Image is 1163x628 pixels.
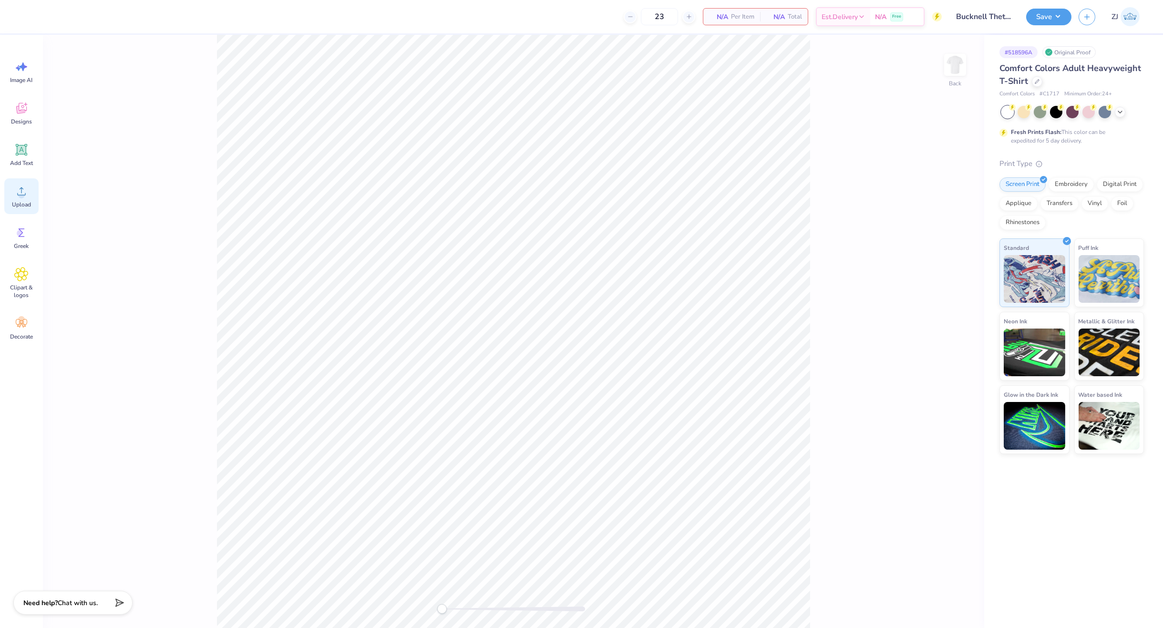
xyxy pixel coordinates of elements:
div: Digital Print [1097,177,1143,192]
span: Water based Ink [1079,390,1122,400]
span: Neon Ink [1004,316,1027,326]
div: Screen Print [999,177,1046,192]
span: N/A [766,12,785,22]
span: Per Item [731,12,754,22]
div: Applique [999,196,1038,211]
span: Free [892,13,901,20]
span: Image AI [10,76,33,84]
span: N/A [875,12,886,22]
div: Vinyl [1081,196,1108,211]
div: Embroidery [1049,177,1094,192]
img: Metallic & Glitter Ink [1079,329,1140,376]
div: Transfers [1040,196,1079,211]
span: Puff Ink [1079,243,1099,253]
span: Clipart & logos [6,284,37,299]
img: Glow in the Dark Ink [1004,402,1065,450]
span: Standard [1004,243,1029,253]
div: This color can be expedited for 5 day delivery. [1011,128,1128,145]
img: Water based Ink [1079,402,1140,450]
img: Standard [1004,255,1065,303]
span: Glow in the Dark Ink [1004,390,1058,400]
strong: Need help? [23,598,58,607]
span: Total [788,12,802,22]
div: Print Type [999,158,1144,169]
div: # 518596A [999,46,1038,58]
div: Original Proof [1042,46,1096,58]
div: Back [949,79,961,88]
input: – – [641,8,678,25]
span: Minimum Order: 24 + [1064,90,1112,98]
img: Back [946,55,965,74]
a: ZJ [1107,7,1144,26]
div: Accessibility label [437,604,447,614]
button: Save [1026,9,1071,25]
div: Foil [1111,196,1133,211]
img: Zhor Junavee Antocan [1121,7,1140,26]
span: Comfort Colors [999,90,1035,98]
span: Est. Delivery [822,12,858,22]
span: Upload [12,201,31,208]
span: # C1717 [1039,90,1060,98]
span: Designs [11,118,32,125]
span: ZJ [1112,11,1118,22]
img: Puff Ink [1079,255,1140,303]
span: Decorate [10,333,33,340]
span: Greek [14,242,29,250]
span: Metallic & Glitter Ink [1079,316,1135,326]
span: Add Text [10,159,33,167]
img: Neon Ink [1004,329,1065,376]
span: N/A [709,12,728,22]
span: Chat with us. [58,598,98,607]
strong: Fresh Prints Flash: [1011,128,1061,136]
div: Rhinestones [999,216,1046,230]
input: Untitled Design [949,7,1019,26]
span: Comfort Colors Adult Heavyweight T-Shirt [999,62,1141,87]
